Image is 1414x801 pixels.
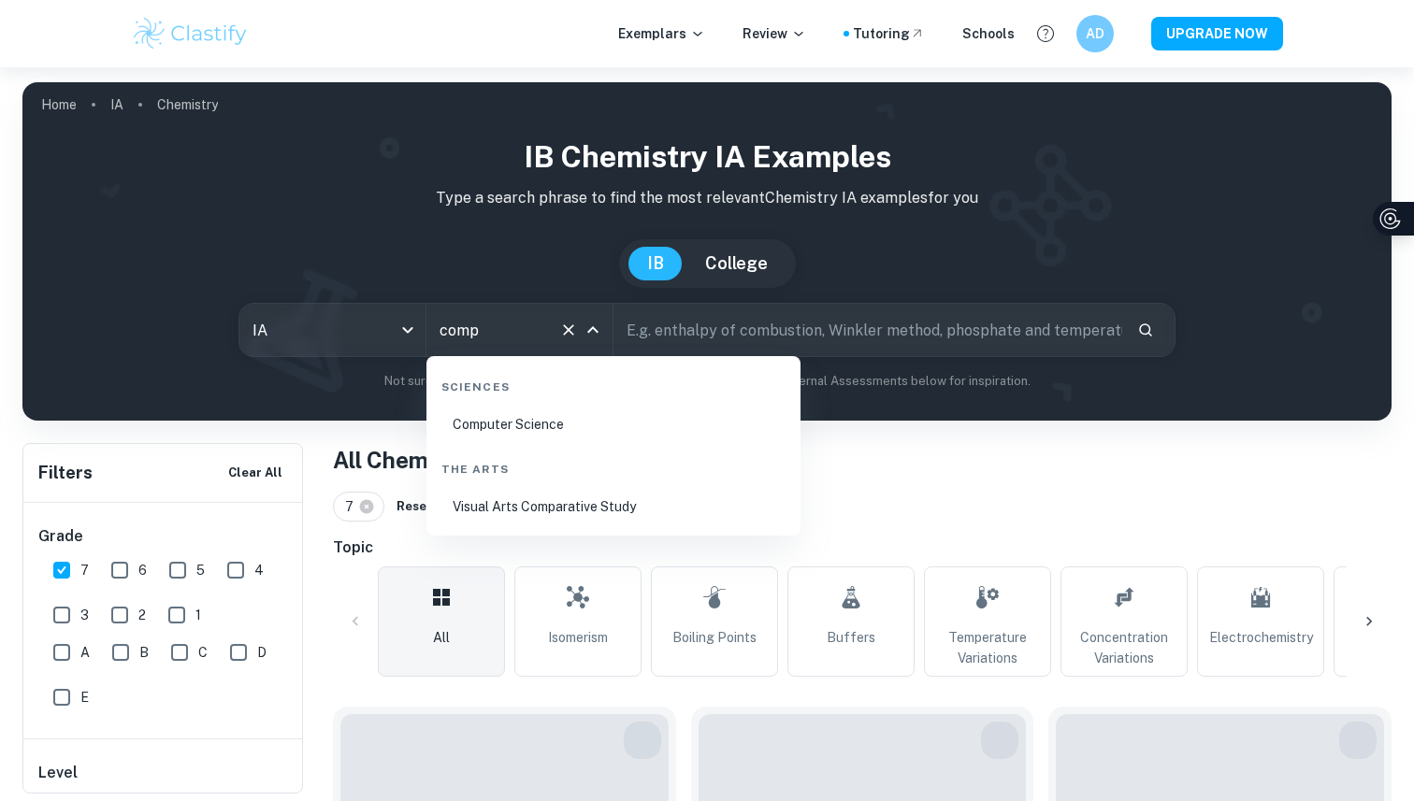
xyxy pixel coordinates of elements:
span: All [433,627,450,648]
p: Review [743,23,806,44]
a: Tutoring [853,23,925,44]
span: Buffers [827,627,875,648]
div: 7 [333,492,384,522]
span: D [257,642,267,663]
button: Reset All [392,493,457,521]
span: Concentration Variations [1069,627,1179,668]
h6: Grade [38,525,289,548]
span: 7 [345,496,362,517]
span: 3 [80,605,89,625]
h6: AD [1085,23,1106,44]
button: College [686,247,786,280]
p: Not sure what to search for? You can always look through our example Internal Assessments below f... [37,372,1377,391]
button: Search [1130,314,1161,346]
span: 1 [195,605,201,625]
p: Exemplars [618,23,705,44]
span: Boiling Points [672,627,757,648]
span: 7 [80,560,89,580]
p: Chemistry [157,94,218,115]
div: IA [239,304,426,356]
h1: All Chemistry IA Examples [333,443,1392,477]
span: Isomerism [548,627,608,648]
button: Clear [555,317,582,343]
h6: Level [38,762,289,784]
span: Electrochemistry [1209,627,1313,648]
span: 4 [254,560,264,580]
h6: Topic [333,536,1392,559]
span: C [198,642,208,663]
span: A [80,642,90,663]
span: 5 [196,560,205,580]
li: Visual Arts Comparative Study [434,485,793,528]
div: Sciences [434,364,793,403]
img: profile cover [22,82,1392,421]
button: AD [1076,15,1114,52]
input: E.g. enthalpy of combustion, Winkler method, phosphate and temperature... [613,304,1122,356]
a: Schools [962,23,1015,44]
span: Temperature Variations [932,627,1043,668]
h6: Filters [38,460,93,486]
a: Home [41,92,77,118]
button: Close [580,317,606,343]
span: B [139,642,149,663]
button: Help and Feedback [1030,18,1061,50]
li: Computer Science [434,403,793,446]
button: Clear All [224,459,287,487]
span: E [80,687,89,708]
div: The Arts [434,446,793,485]
button: UPGRADE NOW [1151,17,1283,50]
span: 6 [138,560,147,580]
h1: IB Chemistry IA examples [37,135,1377,179]
button: IB [628,247,683,280]
p: Type a search phrase to find the most relevant Chemistry IA examples for you [37,187,1377,209]
img: Clastify logo [131,15,250,52]
a: IA [110,92,123,118]
span: 2 [138,605,146,625]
